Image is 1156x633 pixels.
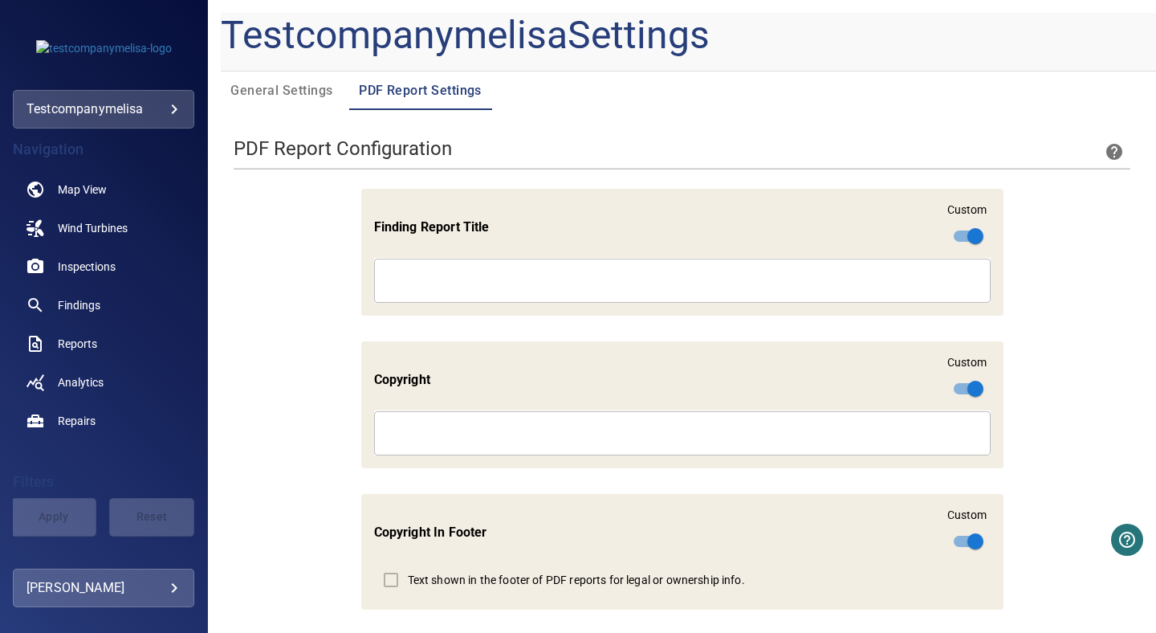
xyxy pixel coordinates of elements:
[359,80,482,102] span: PDF Report Settings
[13,170,194,209] a: map noActive
[947,354,987,370] p: Custom
[230,80,340,102] span: General Settings
[13,402,194,440] a: repairs noActive
[58,374,104,390] span: Analytics
[13,209,194,247] a: windturbines noActive
[374,370,430,389] label: copyright
[58,220,128,236] span: Wind Turbines
[374,523,487,541] label: Copyright In Footer
[408,572,745,588] p: Text shown in the footer of PDF reports for legal or ownership info.
[947,507,987,523] p: Custom
[58,336,97,352] span: Reports
[58,297,100,313] span: Findings
[26,96,181,122] div: testcompanymelisa
[13,363,194,402] a: analytics noActive
[13,141,194,157] h4: Navigation
[58,259,116,275] span: Inspections
[234,136,452,161] h5: PDF Report Configuration
[13,247,194,286] a: inspections noActive
[13,325,194,363] a: reports noActive
[13,90,194,129] div: testcompanymelisa
[36,40,172,56] img: testcompanymelisa-logo
[374,218,490,236] label: Finding Report Title
[13,286,194,325] a: findings noActive
[221,13,710,58] h3: testcompanymelisa Settings
[58,182,107,198] span: Map View
[947,202,987,218] p: Custom
[26,575,181,601] div: [PERSON_NAME]
[58,413,96,429] span: Repairs
[13,474,194,490] h4: Filters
